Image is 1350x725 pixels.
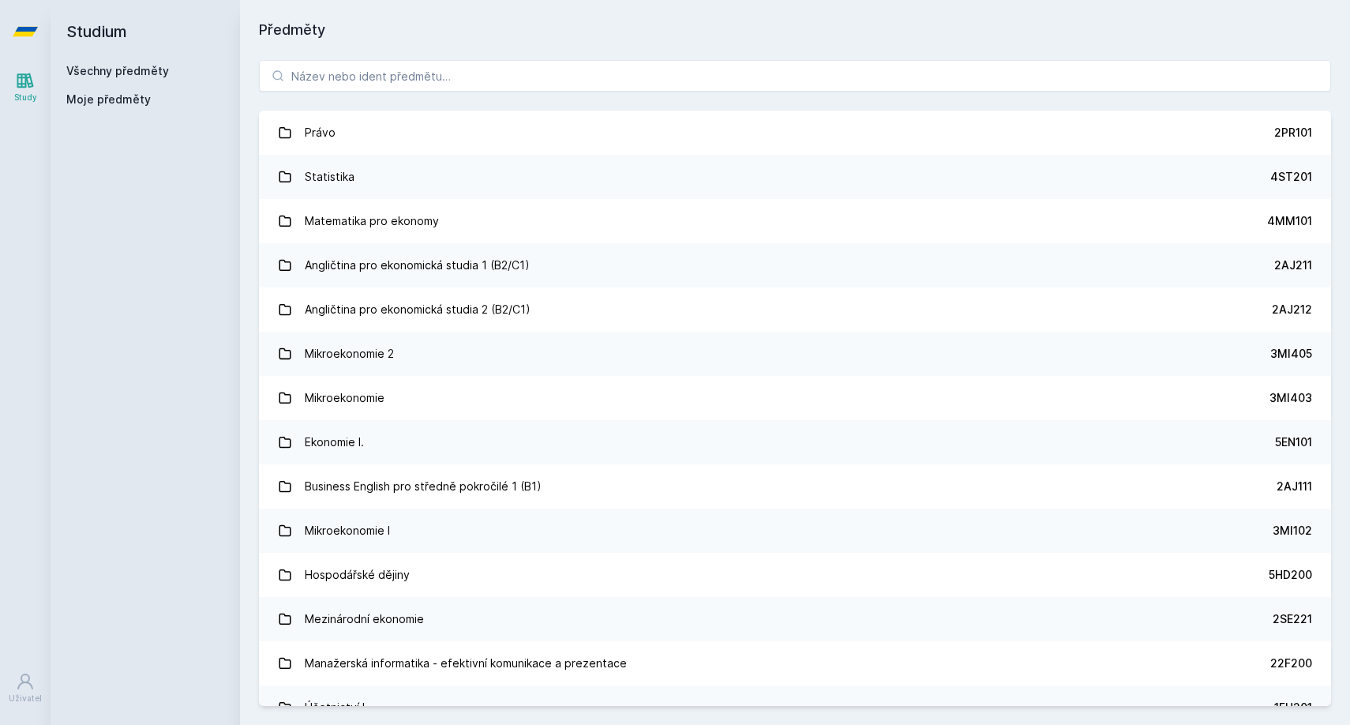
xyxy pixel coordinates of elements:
a: Angličtina pro ekonomická studia 1 (B2/C1) 2AJ211 [259,243,1331,287]
a: Business English pro středně pokročilé 1 (B1) 2AJ111 [259,464,1331,509]
div: Právo [305,117,336,148]
a: Study [3,63,47,111]
div: 3MI405 [1270,346,1312,362]
div: Business English pro středně pokročilé 1 (B1) [305,471,542,502]
div: Manažerská informatika - efektivní komunikace a prezentace [305,648,627,679]
a: Mikroekonomie I 3MI102 [259,509,1331,553]
a: Matematika pro ekonomy 4MM101 [259,199,1331,243]
div: 2AJ212 [1272,302,1312,317]
div: Účetnictví I. [305,692,368,723]
div: 1FU201 [1274,700,1312,716]
div: Angličtina pro ekonomická studia 2 (B2/C1) [305,294,531,325]
div: Hospodářské dějiny [305,559,410,591]
div: 4ST201 [1270,169,1312,185]
div: 2PR101 [1274,125,1312,141]
a: Všechny předměty [66,64,169,77]
a: Mikroekonomie 2 3MI405 [259,332,1331,376]
a: Mezinárodní ekonomie 2SE221 [259,597,1331,641]
div: Mikroekonomie 2 [305,338,394,370]
div: Mezinárodní ekonomie [305,603,424,635]
div: 5HD200 [1269,567,1312,583]
div: Mikroekonomie [305,382,384,414]
a: Ekonomie I. 5EN101 [259,420,1331,464]
a: Uživatel [3,664,47,712]
div: 22F200 [1270,656,1312,671]
div: 3MI403 [1269,390,1312,406]
div: Ekonomie I. [305,426,364,458]
div: 5EN101 [1275,434,1312,450]
span: Moje předměty [66,92,151,107]
div: Angličtina pro ekonomická studia 1 (B2/C1) [305,250,530,281]
div: 3MI102 [1273,523,1312,539]
div: Study [14,92,37,103]
a: Statistika 4ST201 [259,155,1331,199]
div: Statistika [305,161,354,193]
div: Mikroekonomie I [305,515,390,547]
a: Hospodářské dějiny 5HD200 [259,553,1331,597]
a: Mikroekonomie 3MI403 [259,376,1331,420]
a: Právo 2PR101 [259,111,1331,155]
div: 2AJ111 [1277,479,1312,494]
div: Uživatel [9,693,42,704]
input: Název nebo ident předmětu… [259,60,1331,92]
div: 2AJ211 [1274,257,1312,273]
h1: Předměty [259,19,1331,41]
div: 4MM101 [1267,213,1312,229]
div: 2SE221 [1273,611,1312,627]
a: Angličtina pro ekonomická studia 2 (B2/C1) 2AJ212 [259,287,1331,332]
div: Matematika pro ekonomy [305,205,439,237]
a: Manažerská informatika - efektivní komunikace a prezentace 22F200 [259,641,1331,686]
